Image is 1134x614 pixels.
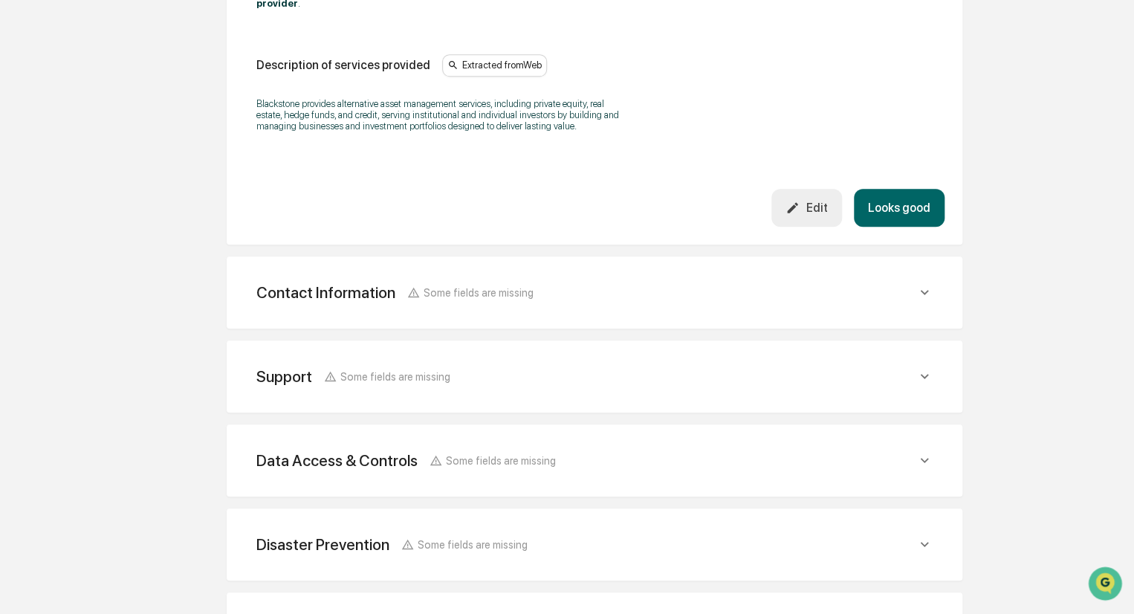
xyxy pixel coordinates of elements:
div: Contact InformationSome fields are missing [244,274,945,311]
div: SupportSome fields are missing [244,358,945,395]
span: Some fields are missing [340,370,450,383]
span: Data Lookup [30,216,94,230]
div: Disaster PreventionSome fields are missing [244,526,945,563]
a: 🖐️Preclearance [9,181,102,208]
div: 🔎 [15,217,27,229]
p: Blackstone provides alternative asset management services, including private equity, real estate,... [256,98,628,132]
iframe: Open customer support [1086,565,1127,605]
div: We're available if you need us! [51,129,188,140]
div: Start new chat [51,114,244,129]
div: Contact Information [256,283,395,302]
a: Powered byPylon [105,251,180,263]
button: Looks good [854,189,945,227]
div: Edit [785,201,827,215]
div: Support [256,367,312,386]
button: Edit [771,189,842,227]
a: 🗄️Attestations [102,181,190,208]
div: Extracted from Web [442,54,547,77]
span: Attestations [123,187,184,202]
div: Disaster Prevention [256,535,389,554]
span: Pylon [148,252,180,263]
span: Some fields are missing [446,454,556,467]
input: Clear [39,68,245,83]
div: 🖐️ [15,189,27,201]
div: 🗄️ [108,189,120,201]
button: Start new chat [253,118,270,136]
div: Data Access & ControlsSome fields are missing [244,442,945,479]
span: Preclearance [30,187,96,202]
div: Description of services provided [256,58,430,72]
span: Some fields are missing [418,538,528,551]
img: 1746055101610-c473b297-6a78-478c-a979-82029cc54cd1 [15,114,42,140]
span: Some fields are missing [424,286,534,299]
a: 🔎Data Lookup [9,210,100,236]
p: How can we help? [15,31,270,55]
div: Data Access & Controls [256,451,418,470]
